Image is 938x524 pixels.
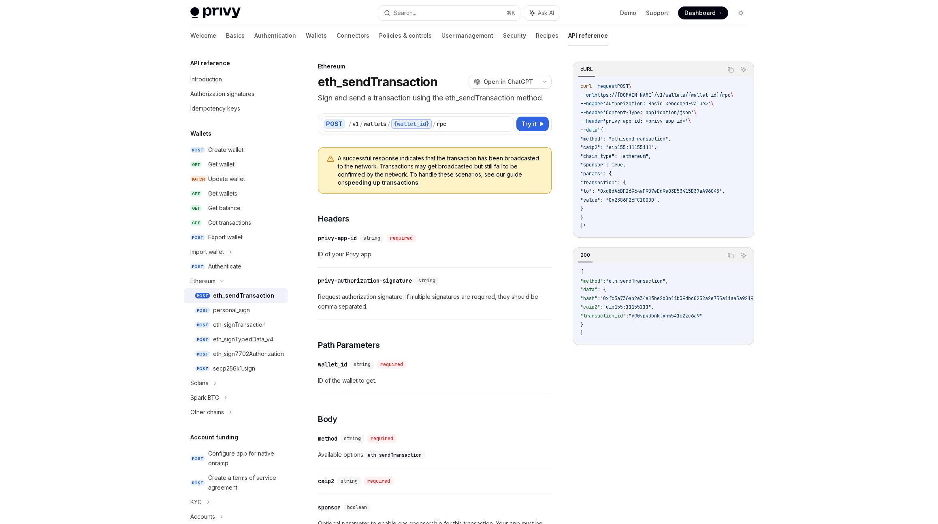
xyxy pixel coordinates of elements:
div: required [387,234,416,242]
div: wallets [364,120,386,128]
div: {wallet_id} [391,119,432,129]
button: Open in ChatGPT [469,75,538,89]
div: Get wallet [208,160,234,169]
span: --data [580,127,597,133]
span: "data" [580,286,597,293]
span: A successful response indicates that the transaction has been broadcasted to the network. Transac... [338,154,543,187]
span: Path Parameters [318,339,380,351]
span: string [354,361,371,368]
span: Request authorization signature. If multiple signatures are required, they should be comma separa... [318,292,552,311]
span: string [344,435,361,442]
a: POSTeth_sendTransaction [184,288,288,303]
span: \ [694,109,697,116]
span: --request [592,83,617,89]
span: GET [190,220,202,226]
div: Import wallet [190,247,224,257]
div: v1 [352,120,359,128]
span: string [418,277,435,284]
span: POST [195,307,210,313]
span: "value": "0x2386F26FC10000", [580,197,660,203]
a: speeding up transactions [345,179,418,186]
div: Get balance [208,203,241,213]
svg: Warning [326,155,335,163]
a: Demo [620,9,636,17]
span: ⌘ K [507,10,515,16]
span: Body [318,413,337,425]
span: 'Content-Type: application/json' [603,109,694,116]
div: Other chains [190,407,224,417]
span: , [665,278,668,284]
span: } [580,205,583,212]
div: Idempotency keys [190,104,240,113]
div: Get transactions [208,218,251,228]
div: 200 [578,250,593,260]
span: , [651,304,654,310]
a: POSTCreate a terms of service agreement [184,471,288,495]
button: Try it [516,117,549,131]
a: Idempotency keys [184,101,288,116]
p: Sign and send a transaction using the eth_sendTransaction method. [318,92,552,104]
div: / [433,120,436,128]
a: Basics [226,26,245,45]
a: POSTAuthenticate [184,259,288,274]
div: POST [324,119,345,129]
span: ID of the wallet to get. [318,376,552,386]
span: GET [190,162,202,168]
button: Copy the contents from the code block [725,64,736,75]
span: POST [195,293,210,299]
span: POST [195,322,210,328]
div: method [318,435,337,443]
a: POSTpersonal_sign [184,303,288,317]
span: Try it [521,119,537,129]
div: / [387,120,390,128]
div: Authenticate [208,262,241,271]
span: : [626,313,629,319]
span: } [580,330,583,337]
a: POSTCreate wallet [184,143,288,157]
div: sponsor [318,503,341,511]
a: Security [503,26,526,45]
span: : { [597,286,606,293]
a: PATCHUpdate wallet [184,172,288,186]
div: required [364,477,393,485]
span: "method": "eth_sendTransaction", [580,136,671,142]
span: --url [580,92,595,98]
span: POST [195,337,210,343]
span: POST [190,234,205,241]
div: privy-authorization-signature [318,277,412,285]
div: Export wallet [208,232,243,242]
span: "transaction": { [580,179,626,186]
span: }' [580,223,586,230]
a: POSTeth_signTransaction [184,317,288,332]
div: KYC [190,497,202,507]
span: POST [617,83,629,89]
a: User management [441,26,493,45]
a: Authentication [254,26,296,45]
a: POSTeth_sign7702Authorization [184,347,288,361]
span: POST [190,456,205,462]
button: Search...⌘K [378,6,520,20]
div: privy-app-id [318,234,357,242]
div: eth_sign7702Authorization [213,349,284,359]
span: Available options: [318,450,552,460]
div: Authorization signatures [190,89,254,99]
a: Wallets [306,26,327,45]
div: Ethereum [318,62,552,70]
h5: API reference [190,58,230,68]
span: "method" [580,278,603,284]
span: ID of your Privy app. [318,249,552,259]
span: Dashboard [684,9,716,17]
span: : [600,304,603,310]
span: "params": { [580,170,612,177]
div: Accounts [190,512,215,522]
div: / [360,120,363,128]
span: PATCH [190,176,207,182]
a: Connectors [337,26,369,45]
span: string [363,235,380,241]
span: \ [711,100,714,107]
button: Ask AI [738,250,749,261]
div: Get wallets [208,189,237,198]
span: POST [195,366,210,372]
a: POSTeth_signTypedData_v4 [184,332,288,347]
div: rpc [437,120,446,128]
